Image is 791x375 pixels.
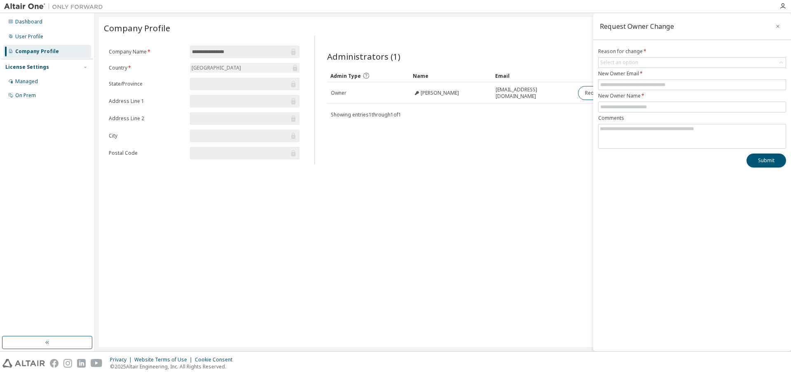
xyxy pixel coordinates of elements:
[109,65,185,71] label: Country
[77,359,86,368] img: linkedin.svg
[91,359,103,368] img: youtube.svg
[134,356,195,363] div: Website Terms of Use
[109,49,185,55] label: Company Name
[4,2,107,11] img: Altair One
[598,48,786,55] label: Reason for change
[2,359,45,368] img: altair_logo.svg
[109,98,185,105] label: Address Line 1
[109,133,185,139] label: City
[109,115,185,122] label: Address Line 2
[496,86,571,100] span: [EMAIL_ADDRESS][DOMAIN_NAME]
[598,115,786,121] label: Comments
[5,64,49,70] div: License Settings
[109,81,185,87] label: State/Province
[63,359,72,368] img: instagram.svg
[578,86,648,100] button: Request Owner Change
[330,72,361,79] span: Admin Type
[747,154,786,168] button: Submit
[495,69,571,82] div: Email
[195,356,237,363] div: Cookie Consent
[15,78,38,85] div: Managed
[598,70,786,77] label: New Owner Email
[104,22,170,34] span: Company Profile
[15,92,36,99] div: On Prem
[331,111,401,118] span: Showing entries 1 through 1 of 1
[110,363,237,370] p: © 2025 Altair Engineering, Inc. All Rights Reserved.
[331,90,346,96] span: Owner
[50,359,59,368] img: facebook.svg
[600,23,674,30] div: Request Owner Change
[15,48,59,55] div: Company Profile
[15,33,43,40] div: User Profile
[413,69,489,82] div: Name
[190,63,300,73] div: [GEOGRAPHIC_DATA]
[109,150,185,156] label: Postal Code
[327,51,400,62] span: Administrators (1)
[110,356,134,363] div: Privacy
[190,63,242,72] div: [GEOGRAPHIC_DATA]
[598,93,786,99] label: New Owner Name
[600,59,638,66] div: Select an option
[15,19,42,25] div: Dashboard
[421,90,459,96] span: [PERSON_NAME]
[599,58,786,68] div: Select an option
